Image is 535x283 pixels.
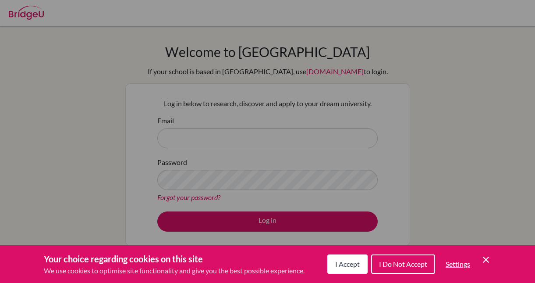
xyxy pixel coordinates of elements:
span: Settings [446,260,470,268]
button: I Accept [327,254,368,274]
h3: Your choice regarding cookies on this site [44,252,305,265]
button: Settings [439,255,477,273]
span: I Do Not Accept [379,260,427,268]
p: We use cookies to optimise site functionality and give you the best possible experience. [44,265,305,276]
span: I Accept [335,260,360,268]
button: Save and close [481,254,491,265]
button: I Do Not Accept [371,254,435,274]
